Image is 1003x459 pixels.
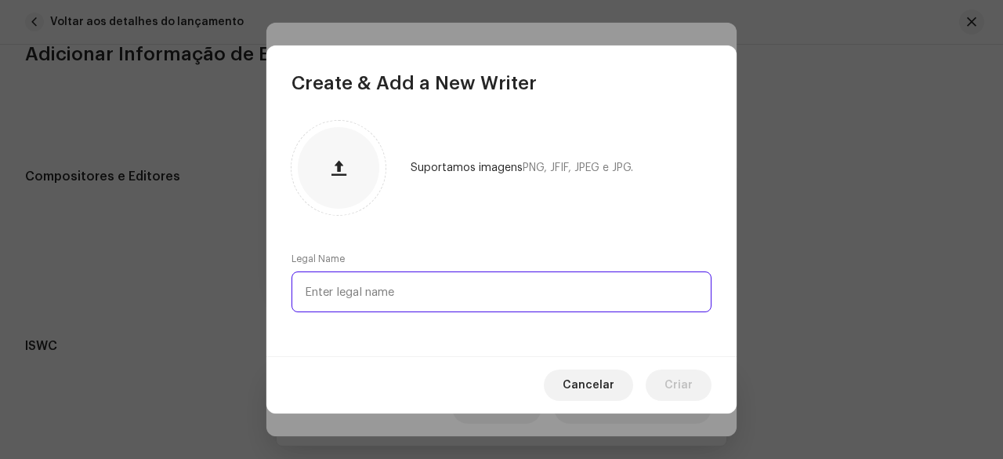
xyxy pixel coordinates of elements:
[411,162,633,174] div: Suportamos imagens
[664,370,693,401] span: Criar
[563,370,614,401] span: Cancelar
[646,370,712,401] button: Criar
[291,71,537,96] span: Create & Add a New Writer
[291,253,345,265] label: Legal Name
[523,162,633,173] span: PNG, JFIF, JPEG e JPG.
[291,271,712,312] input: Enter legal name
[544,370,633,401] button: Cancelar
